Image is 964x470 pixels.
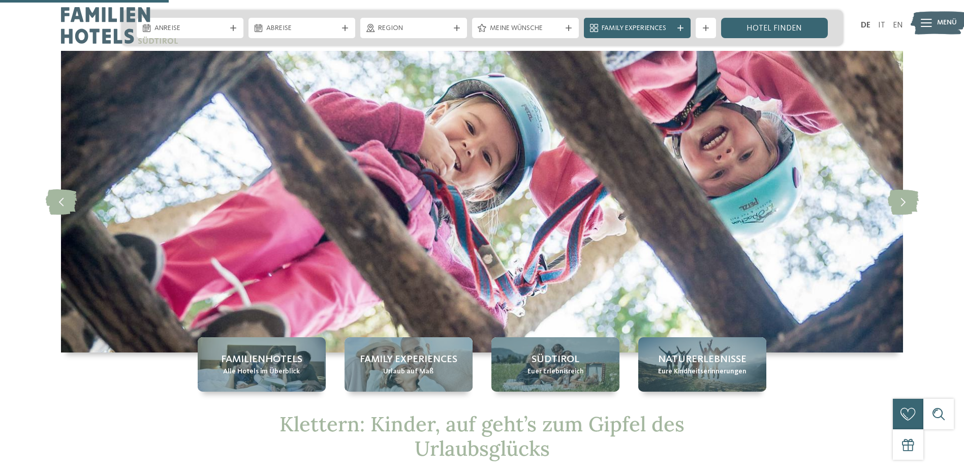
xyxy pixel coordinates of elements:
span: Urlaub auf Maß [383,367,433,377]
span: Eure Kindheitserinnerungen [658,367,747,377]
a: Klettern und Kinder, die perfekte Kombination Südtirol Euer Erlebnisreich [491,337,619,392]
a: DE [861,21,870,30]
span: Klettern: Kinder, auf geht’s zum Gipfel des Urlaubsglücks [279,411,685,461]
a: IT [878,21,885,30]
span: Familienhotels [221,352,302,367]
a: Klettern und Kinder, die perfekte Kombination Naturerlebnisse Eure Kindheitserinnerungen [638,337,766,392]
span: Südtirol [532,352,579,367]
span: Menü [937,18,957,28]
span: Naturerlebnisse [658,352,747,367]
a: Klettern und Kinder, die perfekte Kombination Familienhotels Alle Hotels im Überblick [198,337,326,392]
a: EN [893,21,903,30]
a: Klettern und Kinder, die perfekte Kombination Family Experiences Urlaub auf Maß [345,337,473,392]
span: Euer Erlebnisreich [527,367,584,377]
img: Klettern und Kinder, die perfekte Kombination [61,51,903,352]
span: Alle Hotels im Überblick [223,367,300,377]
span: Family Experiences [360,352,457,367]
